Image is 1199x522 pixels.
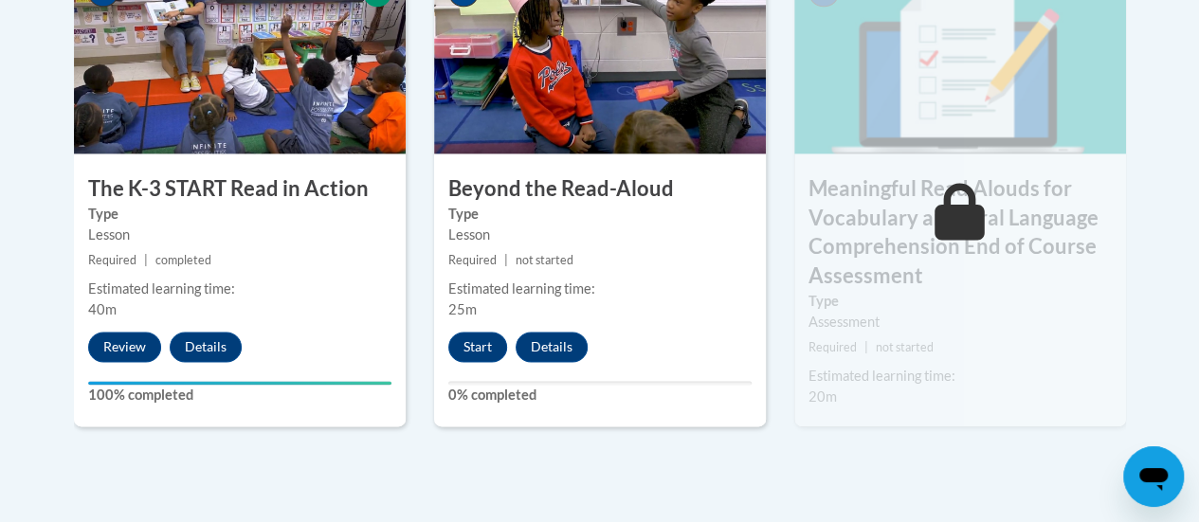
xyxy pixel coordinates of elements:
span: 40m [88,301,117,317]
div: Lesson [448,225,752,245]
div: Estimated learning time: [808,366,1112,387]
label: 100% completed [88,385,391,405]
div: Estimated learning time: [88,279,391,299]
label: Type [448,204,752,225]
span: Required [88,253,136,267]
div: Lesson [88,225,391,245]
span: 25m [448,301,477,317]
button: Details [516,332,588,362]
label: Type [808,291,1112,312]
h3: The K-3 START Read in Action [74,174,406,204]
span: Required [448,253,497,267]
button: Start [448,332,507,362]
h3: Meaningful Read Alouds for Vocabulary and Oral Language Comprehension End of Course Assessment [794,174,1126,291]
div: Estimated learning time: [448,279,752,299]
div: Your progress [88,381,391,385]
div: Assessment [808,312,1112,333]
iframe: Button to launch messaging window [1123,446,1184,507]
span: | [864,340,868,354]
button: Review [88,332,161,362]
label: Type [88,204,391,225]
span: | [144,253,148,267]
span: 20m [808,388,837,405]
label: 0% completed [448,385,752,405]
span: | [504,253,508,267]
h3: Beyond the Read-Aloud [434,174,766,204]
span: not started [876,340,934,354]
button: Details [170,332,242,362]
span: not started [516,253,573,267]
span: Required [808,340,857,354]
span: completed [155,253,211,267]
